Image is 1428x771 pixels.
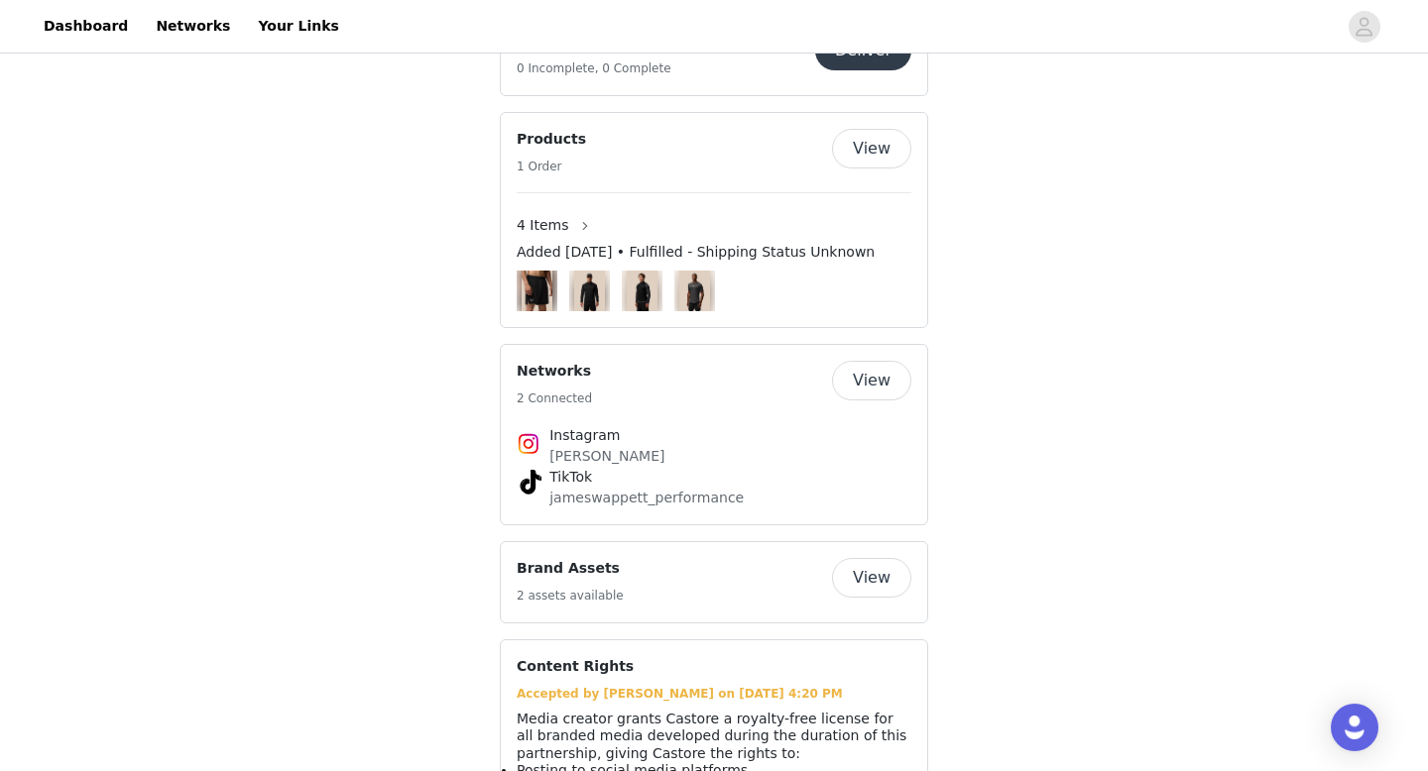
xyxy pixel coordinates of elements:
[500,112,928,328] div: Products
[517,59,690,77] h5: 0 Incomplete, 0 Complete
[679,271,710,311] img: Flow Training T-Shirt - Charcoal
[517,432,540,456] img: Instagram Icon
[674,266,715,316] img: Image Background Blur
[500,14,928,96] div: Posting Requirements
[246,4,351,49] a: Your Links
[627,271,657,311] img: Apex Training Gilet - Black
[522,271,552,311] img: Adapt Training 6" Shorts - Black
[517,558,624,579] h4: Brand Assets
[832,361,911,400] button: View
[517,242,875,263] span: Added [DATE] • Fulfilled - Shipping Status Unknown
[832,129,911,168] button: View
[574,271,605,311] img: Apex Training 1/4 Zip Top - Black
[517,158,586,175] h5: 1 Order
[500,344,928,525] div: Networks
[517,129,586,150] h4: Products
[500,541,928,623] div: Brand Assets
[517,361,592,382] h4: Networks
[517,266,557,316] img: Image Background Blur
[517,587,624,605] h5: 2 assets available
[1331,704,1378,751] div: Open Intercom Messenger
[832,558,911,598] button: View
[517,389,592,407] h5: 2 Connected
[517,685,911,703] div: Accepted by [PERSON_NAME] on [DATE] 4:20 PM
[517,656,634,677] h4: Content Rights
[549,467,879,488] h4: TikTok
[517,215,569,236] span: 4 Items
[549,488,879,508] p: jameswappett_performance
[569,266,610,316] img: Image Background Blur
[549,446,879,467] p: [PERSON_NAME]
[622,266,662,316] img: Image Background Blur
[1355,11,1373,43] div: avatar
[32,4,140,49] a: Dashboard
[549,425,879,446] h4: Instagram
[144,4,242,49] a: Networks
[517,711,906,761] span: Media creator grants Castore a royalty-free license for all branded media developed during the du...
